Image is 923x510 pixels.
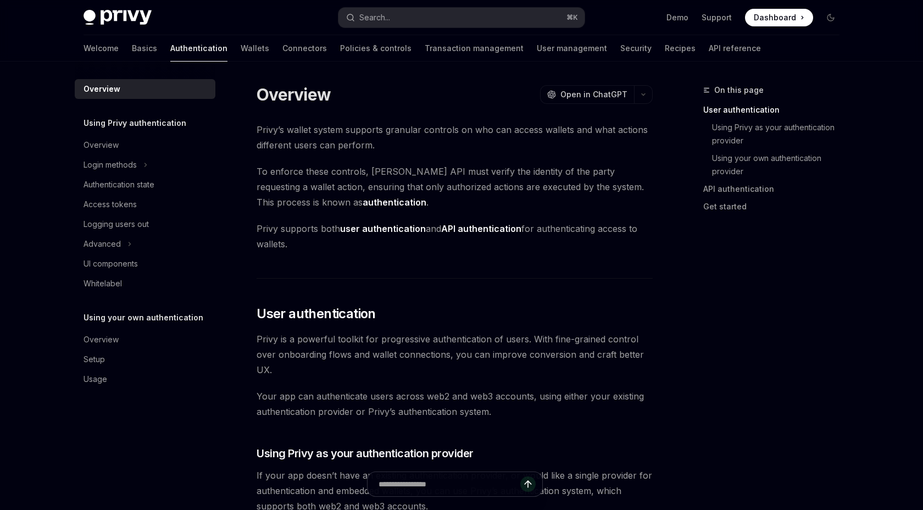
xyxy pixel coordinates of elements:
[75,254,215,274] a: UI components
[84,311,203,324] h5: Using your own authentication
[340,35,412,62] a: Policies & controls
[257,389,653,419] span: Your app can authenticate users across web2 and web3 accounts, using either your existing authent...
[75,195,215,214] a: Access tokens
[754,12,796,23] span: Dashboard
[257,305,376,323] span: User authentication
[257,221,653,252] span: Privy supports both and for authenticating access to wallets.
[75,214,215,234] a: Logging users out
[75,369,215,389] a: Usage
[75,175,215,195] a: Authentication state
[75,79,215,99] a: Overview
[84,277,122,290] div: Whitelabel
[537,35,607,62] a: User management
[822,9,839,26] button: Toggle dark mode
[257,122,653,153] span: Privy’s wallet system supports granular controls on who can access wallets and what actions diffe...
[338,8,585,27] button: Open search
[540,85,634,104] button: Open in ChatGPT
[745,9,813,26] a: Dashboard
[75,135,215,155] a: Overview
[703,119,848,149] a: Using Privy as your authentication provider
[257,85,331,104] h1: Overview
[379,472,520,496] input: Ask a question...
[84,158,137,171] div: Login methods
[84,218,149,231] div: Logging users out
[75,330,215,350] a: Overview
[257,331,653,378] span: Privy is a powerful toolkit for progressive authentication of users. With fine-grained control ov...
[359,11,390,24] div: Search...
[566,13,578,22] span: ⌘ K
[665,35,696,62] a: Recipes
[560,89,627,100] span: Open in ChatGPT
[84,237,121,251] div: Advanced
[84,178,154,191] div: Authentication state
[257,164,653,210] span: To enforce these controls, [PERSON_NAME] API must verify the identity of the party requesting a w...
[703,180,848,198] a: API authentication
[709,35,761,62] a: API reference
[84,10,152,25] img: dark logo
[241,35,269,62] a: Wallets
[84,117,186,130] h5: Using Privy authentication
[84,138,119,152] div: Overview
[75,274,215,293] a: Whitelabel
[84,257,138,270] div: UI components
[363,197,426,208] strong: authentication
[84,82,120,96] div: Overview
[703,101,848,119] a: User authentication
[84,353,105,366] div: Setup
[425,35,524,62] a: Transaction management
[257,446,474,461] span: Using Privy as your authentication provider
[703,149,848,180] a: Using your own authentication provider
[84,198,137,211] div: Access tokens
[340,223,426,234] strong: user authentication
[620,35,652,62] a: Security
[170,35,227,62] a: Authentication
[441,223,521,234] strong: API authentication
[702,12,732,23] a: Support
[84,35,119,62] a: Welcome
[75,350,215,369] a: Setup
[666,12,688,23] a: Demo
[75,234,215,254] button: Toggle Advanced section
[282,35,327,62] a: Connectors
[132,35,157,62] a: Basics
[84,373,107,386] div: Usage
[75,155,215,175] button: Toggle Login methods section
[520,476,536,492] button: Send message
[84,333,119,346] div: Overview
[714,84,764,97] span: On this page
[703,198,848,215] a: Get started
